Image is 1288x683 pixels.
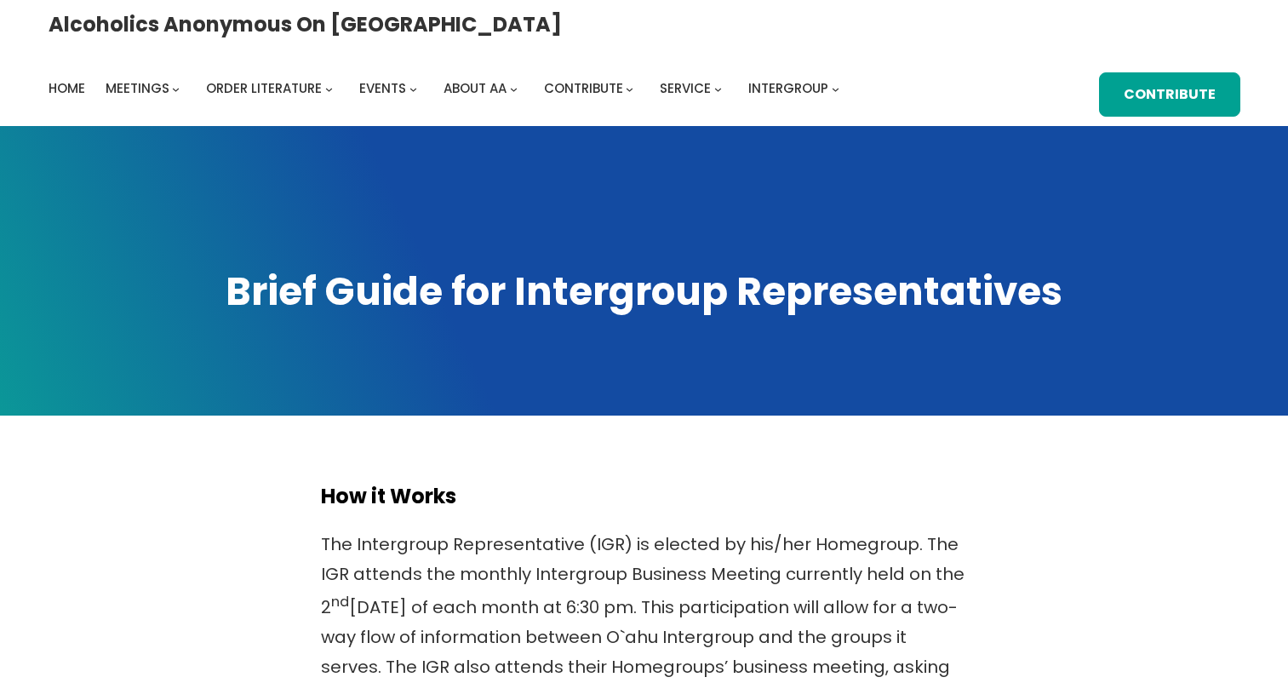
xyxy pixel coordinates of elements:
a: Service [660,77,711,100]
button: Contribute submenu [626,85,633,93]
h1: Brief Guide for Intergroup Representatives [49,266,1240,319]
span: Meetings [106,79,169,97]
button: Meetings submenu [172,85,180,93]
button: Events submenu [409,85,417,93]
span: Home [49,79,85,97]
a: About AA [444,77,507,100]
button: About AA submenu [510,85,518,93]
span: Intergroup [748,79,828,97]
a: Contribute [1099,72,1240,118]
button: Order Literature submenu [325,85,333,93]
h4: How it Works [321,484,968,509]
a: Contribute [544,77,623,100]
span: Order Literature [206,79,322,97]
span: Service [660,79,711,97]
nav: Intergroup [49,77,845,100]
a: Meetings [106,77,169,100]
a: Intergroup [748,77,828,100]
span: Contribute [544,79,623,97]
button: Service submenu [714,85,722,93]
span: About AA [444,79,507,97]
a: Alcoholics Anonymous on [GEOGRAPHIC_DATA] [49,6,562,43]
span: Events [359,79,406,97]
a: Home [49,77,85,100]
button: Intergroup submenu [832,85,839,93]
sup: nd [331,592,349,611]
a: Events [359,77,406,100]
